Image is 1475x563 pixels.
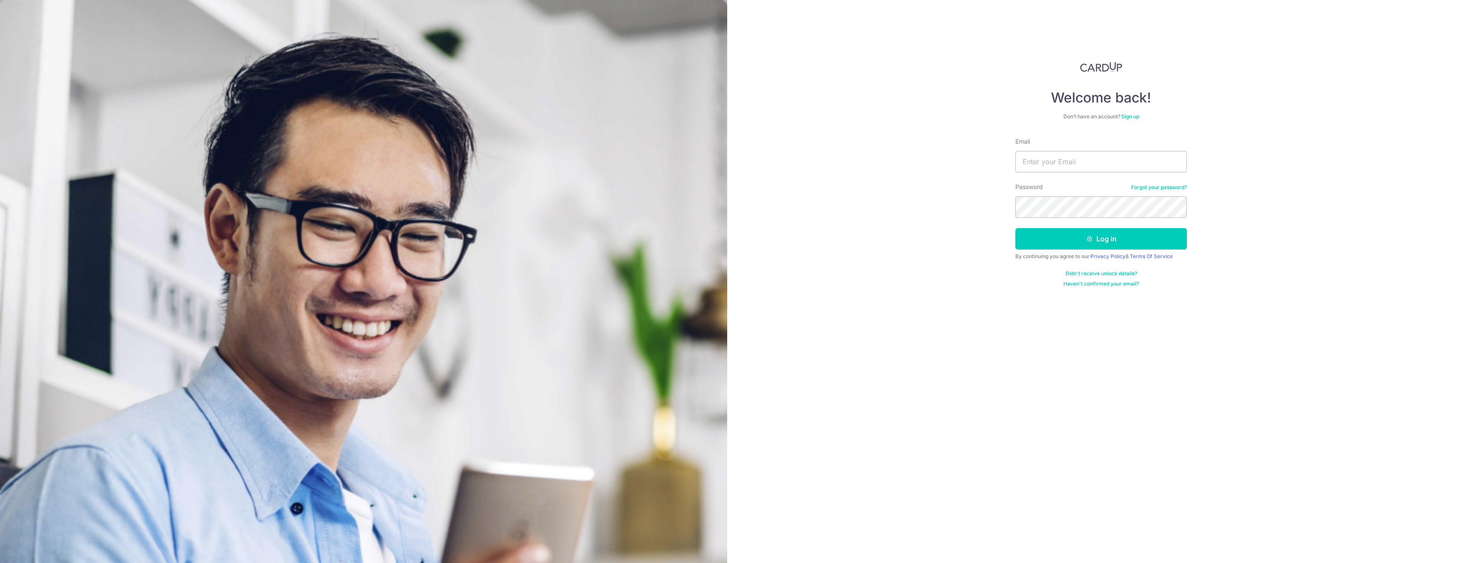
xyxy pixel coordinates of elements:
[1015,113,1187,120] div: Don’t have an account?
[1130,253,1173,259] a: Terms Of Service
[1015,137,1030,146] label: Email
[1015,89,1187,106] h4: Welcome back!
[1080,62,1122,72] img: CardUp Logo
[1121,113,1139,120] a: Sign up
[1066,270,1137,277] a: Didn't receive unlock details?
[1015,183,1043,191] label: Password
[1131,184,1187,191] a: Forgot your password?
[1090,253,1126,259] a: Privacy Policy
[1015,151,1187,172] input: Enter your Email
[1015,253,1187,260] div: By continuing you agree to our &
[1015,228,1187,250] button: Log in
[1063,280,1139,287] a: Haven't confirmed your email?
